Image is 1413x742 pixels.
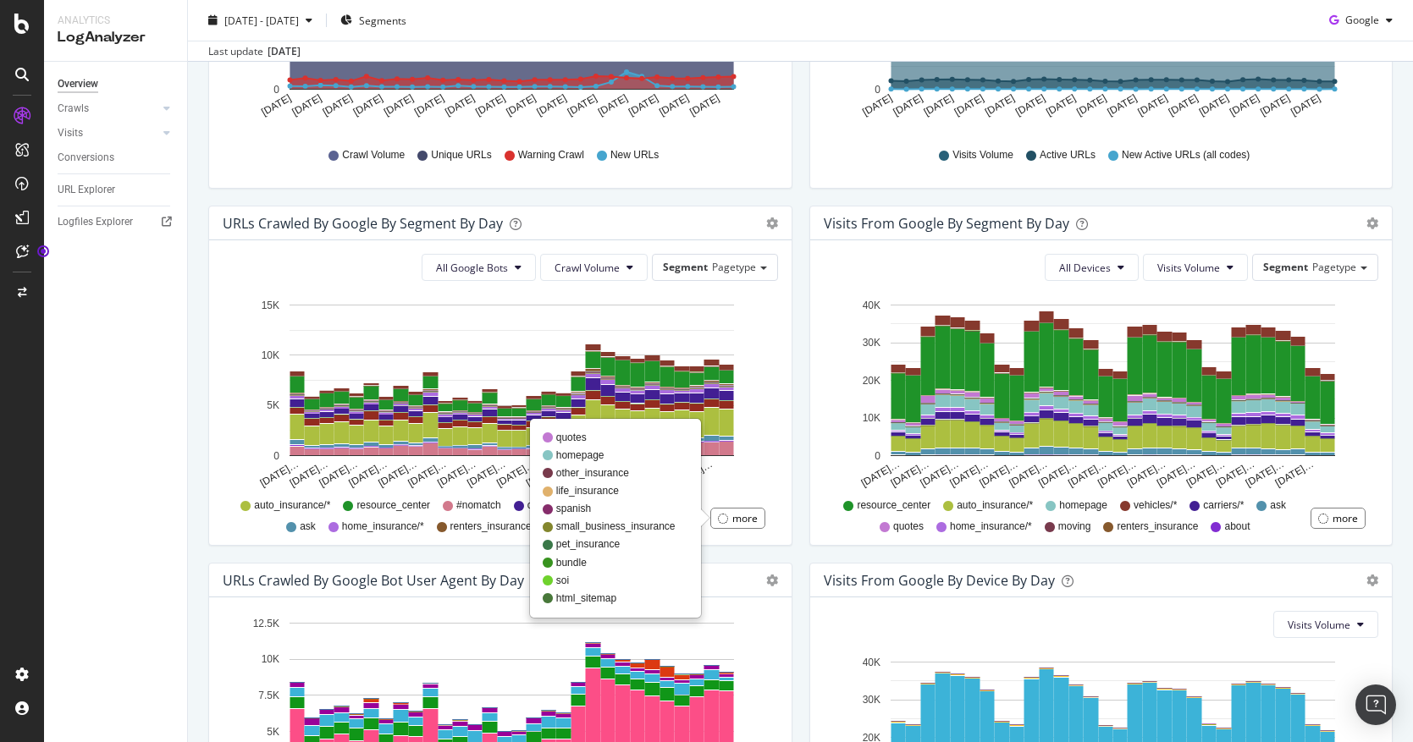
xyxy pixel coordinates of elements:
[626,92,660,118] text: [DATE]
[610,148,659,162] span: New URLs
[1105,92,1139,118] text: [DATE]
[862,375,880,387] text: 20K
[566,92,599,118] text: [DATE]
[321,92,355,118] text: [DATE]
[893,519,924,534] span: quotes
[223,572,524,589] div: URLs Crawled by Google bot User Agent By Day
[527,498,568,513] span: carriers/*
[58,14,174,28] div: Analytics
[518,148,584,162] span: Warning Crawl
[1157,261,1220,275] span: Visits Volume
[273,450,279,462] text: 0
[201,7,319,34] button: [DATE] - [DATE]
[58,181,115,199] div: URL Explorer
[1044,92,1078,118] text: [DATE]
[556,519,676,534] span: small_business_insurance
[687,92,721,118] text: [DATE]
[412,92,446,118] text: [DATE]
[208,44,301,59] div: Last update
[258,690,279,701] text: 7.5K
[766,217,778,229] div: gear
[875,450,880,462] text: 0
[556,466,676,481] span: other_insurance
[1224,519,1250,534] span: about
[982,92,1016,118] text: [DATE]
[267,400,279,412] text: 5K
[334,7,413,34] button: Segments
[824,215,1069,232] div: Visits from Google By Segment By Day
[1122,148,1250,162] span: New Active URLs (all codes)
[535,92,569,118] text: [DATE]
[1135,92,1169,118] text: [DATE]
[1288,618,1350,632] span: Visits Volume
[473,92,507,118] text: [DATE]
[1228,92,1261,118] text: [DATE]
[556,431,676,445] span: quotes
[857,498,930,513] span: resource_center
[1059,261,1111,275] span: All Devices
[254,498,330,513] span: auto_insurance/*
[1196,92,1230,118] text: [DATE]
[556,448,676,463] span: homepage
[223,215,503,232] div: URLs Crawled by Google By Segment By Day
[712,260,756,274] span: Pagetype
[58,75,98,93] div: Overview
[1203,498,1244,513] span: carriers/*
[224,13,299,27] span: [DATE] - [DATE]
[824,294,1379,491] svg: A chart.
[58,100,89,118] div: Crawls
[596,92,630,118] text: [DATE]
[58,28,174,47] div: LogAnalyzer
[862,657,880,668] text: 40K
[1117,519,1198,534] span: renters_insurance
[259,92,293,118] text: [DATE]
[504,92,538,118] text: [DATE]
[1289,92,1322,118] text: [DATE]
[862,300,880,311] text: 40K
[1045,254,1139,281] button: All Devices
[663,260,708,274] span: Segment
[450,519,532,534] span: renters_insurance
[540,254,648,281] button: Crawl Volume
[253,618,279,629] text: 12.5K
[359,13,406,27] span: Segments
[1013,92,1047,118] text: [DATE]
[957,498,1033,513] span: auto_insurance/*
[36,244,51,259] div: Tooltip anchor
[382,92,416,118] text: [DATE]
[556,574,676,588] span: soi
[1166,92,1200,118] text: [DATE]
[862,412,880,424] text: 10K
[1134,498,1177,513] span: vehicles/*
[58,213,175,231] a: Logfiles Explorer
[555,261,620,275] span: Crawl Volume
[657,92,691,118] text: [DATE]
[223,294,778,491] svg: A chart.
[58,75,175,93] a: Overview
[556,484,676,498] span: life_insurance
[262,300,279,311] text: 15K
[342,519,424,534] span: home_insurance/*
[342,148,405,162] span: Crawl Volume
[1143,254,1248,281] button: Visits Volume
[436,261,508,275] span: All Google Bots
[431,148,491,162] span: Unique URLs
[58,124,83,142] div: Visits
[1312,260,1356,274] span: Pagetype
[1366,217,1378,229] div: gear
[1270,498,1286,513] span: ask
[443,92,477,118] text: [DATE]
[556,556,676,570] span: bundle
[556,502,676,516] span: spanish
[1059,498,1107,513] span: homepage
[1355,684,1396,725] div: Open Intercom Messenger
[860,92,894,118] text: [DATE]
[862,694,880,706] text: 30K
[58,124,158,142] a: Visits
[1366,574,1378,586] div: gear
[1322,7,1399,34] button: Google
[1074,92,1108,118] text: [DATE]
[58,181,175,199] a: URL Explorer
[267,726,279,738] text: 5K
